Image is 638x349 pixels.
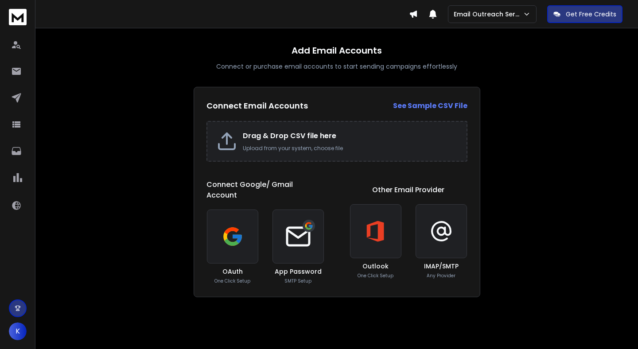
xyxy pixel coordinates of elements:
[206,100,308,112] h2: Connect Email Accounts
[292,44,382,57] h1: Add Email Accounts
[214,278,250,284] p: One Click Setup
[216,62,457,71] p: Connect or purchase email accounts to start sending campaigns effortlessly
[372,185,444,195] h1: Other Email Provider
[9,9,27,25] img: logo
[9,322,27,340] button: K
[454,10,523,19] p: Email Outreach Service
[284,278,311,284] p: SMTP Setup
[566,10,616,19] p: Get Free Credits
[275,267,322,276] h3: App Password
[393,101,467,111] a: See Sample CSV File
[243,131,458,141] h2: Drag & Drop CSV file here
[358,272,393,279] p: One Click Setup
[222,267,243,276] h3: OAuth
[547,5,622,23] button: Get Free Credits
[206,179,324,201] h1: Connect Google/ Gmail Account
[427,272,455,279] p: Any Provider
[424,262,459,271] h3: IMAP/SMTP
[243,145,458,152] p: Upload from your system, choose file
[362,262,389,271] h3: Outlook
